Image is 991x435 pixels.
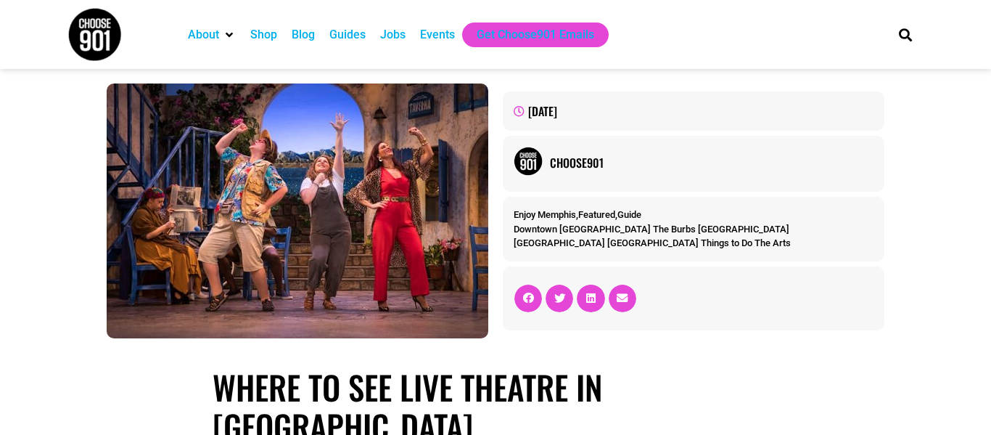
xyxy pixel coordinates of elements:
[292,26,315,44] a: Blog
[514,147,543,176] img: Picture of Choose901
[250,26,277,44] a: Shop
[577,285,604,312] div: Share on linkedin
[609,285,636,312] div: Share on email
[617,209,641,220] a: Guide
[514,224,791,249] a: Downtown [GEOGRAPHIC_DATA] The Burbs [GEOGRAPHIC_DATA] [GEOGRAPHIC_DATA] [GEOGRAPHIC_DATA] Things...
[894,23,918,46] div: Search
[514,209,641,220] span: , ,
[514,285,542,312] div: Share on facebook
[181,23,874,47] nav: Main nav
[329,26,366,44] a: Guides
[181,23,243,47] div: About
[188,26,219,44] a: About
[420,26,455,44] a: Events
[514,209,576,220] a: Enjoy Memphis
[578,209,615,220] a: Featured
[550,154,873,171] a: Choose901
[546,285,573,312] div: Share on twitter
[477,26,594,44] a: Get Choose901 Emails
[528,102,557,120] time: [DATE]
[380,26,406,44] a: Jobs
